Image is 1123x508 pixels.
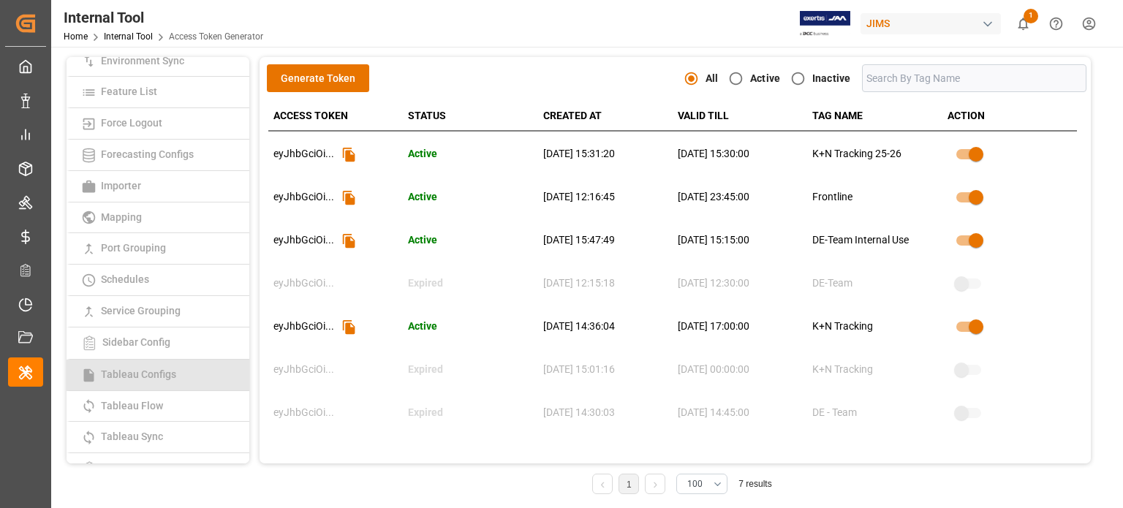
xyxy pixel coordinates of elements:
[800,11,850,37] img: Exertis%20JAM%20-%20Email%20Logo.jpg_1722504956.jpg
[673,133,807,176] td: [DATE] 15:30:00
[403,349,537,392] td: Expired
[861,13,1001,34] div: JIMS
[98,336,175,348] span: Sidebar Config
[97,211,146,223] span: Mapping
[273,406,334,420] p: eyJhbGciOi ...
[403,133,537,176] td: Active
[538,133,673,176] td: [DATE] 15:31:20
[273,277,334,290] p: eyJhbGciOi ...
[67,296,249,327] a: Service Grouping
[104,31,153,42] a: Internal Tool
[673,219,807,262] td: [DATE] 15:15:00
[97,86,162,97] span: Feature List
[67,202,249,234] a: Mapping
[273,234,334,247] p: eyJhbGciOi ...
[538,349,673,392] td: [DATE] 15:01:16
[97,242,170,254] span: Port Grouping
[706,72,718,84] strong: All
[273,363,334,376] p: eyJhbGciOi ...
[676,474,727,494] button: open menu
[273,191,334,204] p: eyJhbGciOi ...
[97,305,185,316] span: Service Grouping
[97,368,181,380] span: Tableau Configs
[97,400,167,412] span: Tableau Flow
[67,171,249,202] a: Importer
[403,262,537,306] td: Expired
[267,64,369,92] button: Generate Token
[67,265,249,296] a: Schedules
[812,72,850,84] strong: Inactive
[273,320,334,333] p: eyJhbGciOi ...
[538,219,673,262] td: [DATE] 15:47:49
[97,117,167,129] span: Force Logout
[403,176,537,219] td: Active
[538,262,673,306] td: [DATE] 12:15:18
[673,306,807,349] td: [DATE] 17:00:00
[97,273,154,285] span: Schedules
[750,72,780,84] strong: Active
[807,306,942,349] td: K+N Tracking
[1007,7,1040,40] button: show 1 new notifications
[67,233,249,265] a: Port Grouping
[403,219,537,262] td: Active
[673,262,807,306] td: [DATE] 12:30:00
[942,102,1077,130] th: ACTION
[807,349,942,392] td: K+N Tracking
[627,479,632,490] a: 1
[67,140,249,171] a: Forecasting Configs
[1024,9,1038,23] span: 1
[807,102,942,130] th: TAG NAME
[97,180,145,192] span: Importer
[268,102,403,130] th: ACCESS TOKEN
[538,102,673,130] th: CREATED AT
[807,219,942,262] td: DE-Team Internal Use
[97,55,189,67] span: Environment Sync
[67,422,249,453] a: Tableau Sync
[807,392,942,435] td: DE - Team
[273,148,334,161] p: eyJhbGciOi ...
[403,102,537,130] th: STATUS
[645,474,665,494] li: Next Page
[861,10,1007,37] button: JIMS
[64,31,88,42] a: Home
[673,349,807,392] td: [DATE] 00:00:00
[67,391,249,422] a: Tableau Flow
[807,133,942,176] td: K+N Tracking 25-26
[64,7,263,29] div: Internal Tool
[807,262,942,306] td: DE-Team
[1040,7,1073,40] button: Help Center
[673,176,807,219] td: [DATE] 23:45:00
[673,102,807,130] th: VALID TILL
[538,392,673,435] td: [DATE] 14:30:03
[538,306,673,349] td: [DATE] 14:36:04
[97,431,167,442] span: Tableau Sync
[807,176,942,219] td: Frontline
[687,477,703,490] span: 100
[619,474,639,494] li: 1
[403,392,537,435] td: Expired
[98,462,172,474] span: Tender Config
[538,176,673,219] td: [DATE] 12:16:45
[403,306,537,349] td: Active
[67,327,249,360] a: Sidebar Config
[67,46,249,77] a: Environment Sync
[97,148,198,160] span: Forecasting Configs
[592,474,613,494] li: Previous Page
[862,64,1086,92] input: Search By Tag Name
[67,453,249,485] a: Tender Config
[67,77,249,108] a: Feature List
[738,479,771,489] span: 7 results
[67,360,249,391] a: Tableau Configs
[67,108,249,140] a: Force Logout
[673,392,807,435] td: [DATE] 14:45:00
